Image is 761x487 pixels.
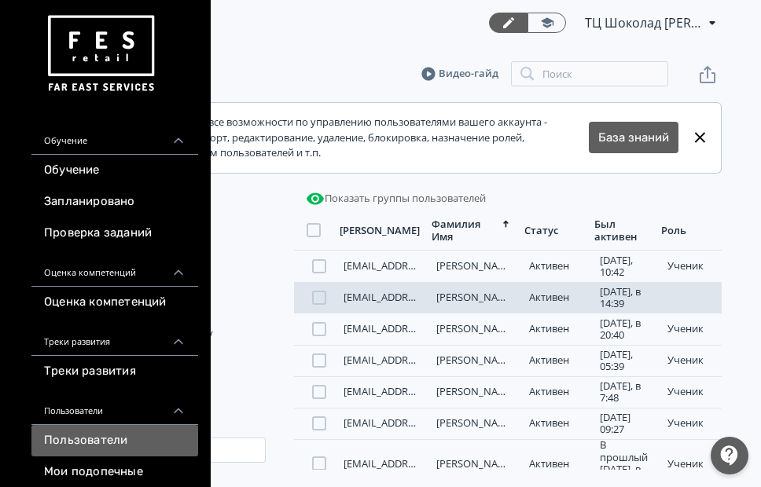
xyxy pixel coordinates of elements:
a: Треки развития [31,356,198,387]
a: [PERSON_NAME] [436,290,516,304]
a: [EMAIL_ADDRESS][DOMAIN_NAME] [344,416,509,430]
div: Пользователи [31,387,198,425]
div: Оценка компетенций [31,249,198,287]
a: [PERSON_NAME] [436,416,516,430]
a: Проверка заданий [31,218,198,249]
div: В этом разделе доступны все возможности по управлению пользователями вашего аккаунта - добавление... [83,115,589,161]
div: [DATE], в 14:39 [600,286,655,310]
div: [PERSON_NAME] [340,224,420,237]
div: [DATE], 10:42 [600,254,655,279]
a: [PERSON_NAME] [436,321,516,335]
div: Фамилия Имя [432,218,497,244]
div: ученик [667,458,715,471]
div: [DATE], в 20:40 [600,317,655,342]
div: Треки развития [31,318,198,356]
div: ученик [667,260,715,273]
div: Активен [529,417,584,430]
a: [EMAIL_ADDRESS][DOMAIN_NAME] [344,353,509,367]
a: [EMAIL_ADDRESS][DOMAIN_NAME] [344,258,509,273]
div: Активен [529,386,584,398]
a: [EMAIL_ADDRESS][DOMAIN_NAME] [344,290,509,304]
a: [PERSON_NAME] [436,456,516,471]
div: ученик [667,386,715,398]
svg: Экспорт пользователей файлом [698,65,717,84]
a: [EMAIL_ADDRESS][DOMAIN_NAME] [344,456,509,471]
a: [PERSON_NAME] [436,353,516,367]
div: ученик [667,417,715,430]
a: Обучение [31,155,198,186]
a: [EMAIL_ADDRESS][DOMAIN_NAME] [344,384,509,398]
div: Был активен [594,218,643,244]
a: Запланировано [31,186,198,218]
div: [DATE], 05:39 [600,349,655,373]
div: Обучение [31,117,198,155]
button: База знаний [589,122,678,153]
button: Показать группы пользователей [303,186,489,211]
div: ученик [667,354,715,367]
a: [PERSON_NAME] [436,384,516,398]
a: Пользователи [31,425,198,456]
div: Роль [661,224,686,237]
div: Активен [529,354,584,367]
a: Переключиться в режим ученика [528,13,566,33]
a: [PERSON_NAME] [436,258,516,273]
div: [DATE] 09:27 [600,412,655,436]
div: Статус [524,224,558,237]
span: ТЦ Шоколад Реутов СИН 6412395 [585,13,703,32]
a: Оценка компетенций [31,287,198,318]
a: [EMAIL_ADDRESS][DOMAIN_NAME] [344,321,509,335]
a: База знаний [598,129,669,147]
div: Активен [529,323,584,335]
a: Видео-гайд [421,66,498,82]
div: ученик [667,323,715,335]
div: Активен [529,260,584,273]
div: Активен [529,291,584,304]
div: [DATE], в 7:48 [600,380,655,405]
img: https://files.teachbase.ru/system/account/57463/logo/medium-936fc5084dd2c598f50a98b9cbe0469a.png [44,9,157,98]
div: Активен [529,458,584,471]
